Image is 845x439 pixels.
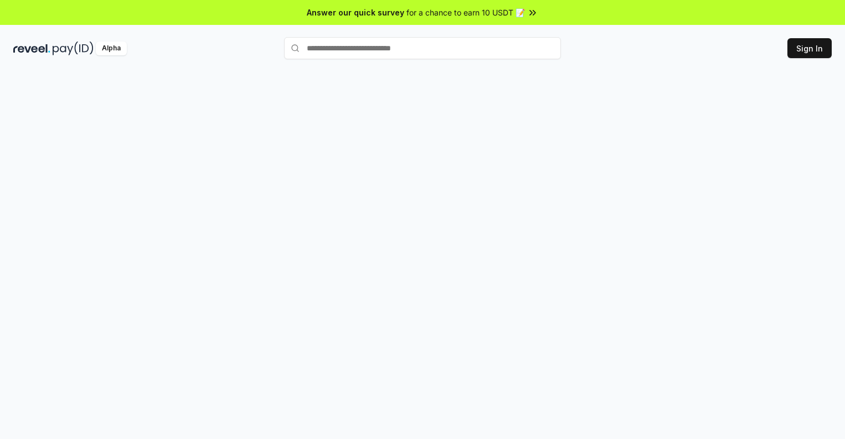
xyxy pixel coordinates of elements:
[787,38,832,58] button: Sign In
[53,42,94,55] img: pay_id
[406,7,525,18] span: for a chance to earn 10 USDT 📝
[13,42,50,55] img: reveel_dark
[96,42,127,55] div: Alpha
[307,7,404,18] span: Answer our quick survey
